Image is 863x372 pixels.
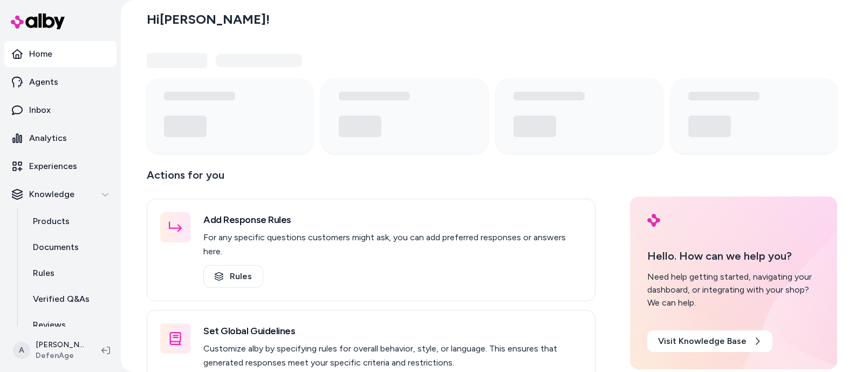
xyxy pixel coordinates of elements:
a: Home [4,41,117,67]
div: Need help getting started, navigating your dashboard, or integrating with your shop? We can help. [647,270,820,309]
p: Inbox [29,104,51,117]
button: Knowledge [4,181,117,207]
h3: Add Response Rules [203,212,582,227]
span: A [13,342,30,359]
p: For any specific questions customers might ask, you can add preferred responses or answers here. [203,231,582,259]
p: Experiences [29,160,77,173]
p: Analytics [29,132,67,145]
a: Products [22,208,117,234]
p: Documents [33,241,79,254]
img: alby Logo [647,214,660,227]
span: DefenAge [36,350,84,361]
a: Agents [4,69,117,95]
a: Rules [203,265,263,288]
p: Verified Q&As [33,293,90,306]
a: Analytics [4,125,117,151]
p: Rules [33,267,54,280]
a: Rules [22,260,117,286]
a: Visit Knowledge Base [647,330,772,352]
a: Reviews [22,312,117,338]
p: Customize alby by specifying rules for overall behavior, style, or language. This ensures that ge... [203,342,582,370]
button: A[PERSON_NAME]DefenAge [6,333,93,368]
p: Reviews [33,319,66,332]
a: Documents [22,234,117,260]
p: Hello. How can we help you? [647,248,820,264]
p: Actions for you [147,166,595,192]
p: [PERSON_NAME] [36,340,84,350]
a: Experiences [4,153,117,179]
p: Knowledge [29,188,74,201]
a: Inbox [4,97,117,123]
p: Products [33,215,70,228]
h2: Hi [PERSON_NAME] ! [147,11,270,28]
img: alby Logo [11,13,65,29]
p: Home [29,48,52,60]
h3: Set Global Guidelines [203,323,582,339]
p: Agents [29,76,58,89]
a: Verified Q&As [22,286,117,312]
